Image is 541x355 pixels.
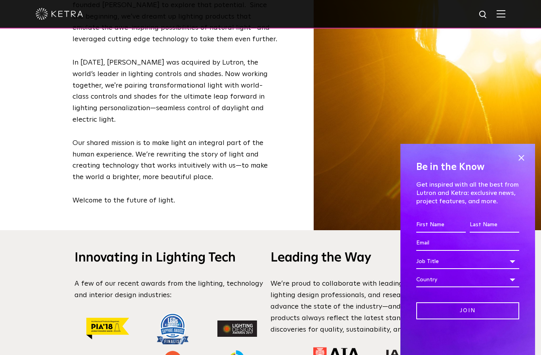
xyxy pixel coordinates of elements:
[74,278,270,301] p: A few of our recent awards from the lighting, technology and interior design industries:
[74,250,270,267] h3: Innovating in Lighting Tech
[470,218,519,233] input: Last Name
[416,254,519,269] div: Job Title
[86,318,129,340] img: AP PIA18 Winner_Yellow
[416,218,466,233] input: First Name
[497,10,505,17] img: Hamburger%20Nav.svg
[72,57,278,126] p: In [DATE], [PERSON_NAME] was acquired by Lutron, the world’s leader in lighting controls and shad...
[416,272,519,287] div: Country
[270,250,467,267] h3: Leading the Way
[72,137,278,183] p: Our shared mission is to make light an integral part of the human experience. We’re rewriting the...
[416,160,519,175] h4: Be in the Know
[478,10,488,20] img: search icon
[72,195,278,206] p: Welcome to the future of light.
[270,278,467,335] p: We’re proud to collaborate with leading architects, lighting design professionals, and research i...
[217,321,257,337] img: lighting-design-award-2017
[157,313,189,344] img: Award_sapphireawards-2018-finalist
[36,8,83,20] img: ketra-logo-2019-white
[416,236,519,251] input: Email
[416,181,519,205] p: Get inspired with all the best from Lutron and Ketra: exclusive news, project features, and more.
[416,302,519,319] input: Join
